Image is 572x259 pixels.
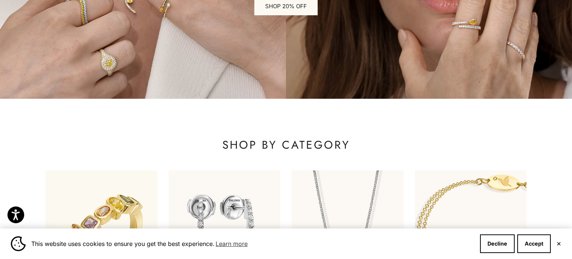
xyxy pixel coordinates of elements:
button: Decline [480,234,515,253]
button: Close [556,241,561,246]
img: Cookie banner [11,236,26,251]
span: This website uses cookies to ensure you get the best experience. [31,238,474,249]
button: Accept [517,234,551,253]
a: Learn more [214,238,249,249]
p: SHOP BY CATEGORY [45,138,527,152]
